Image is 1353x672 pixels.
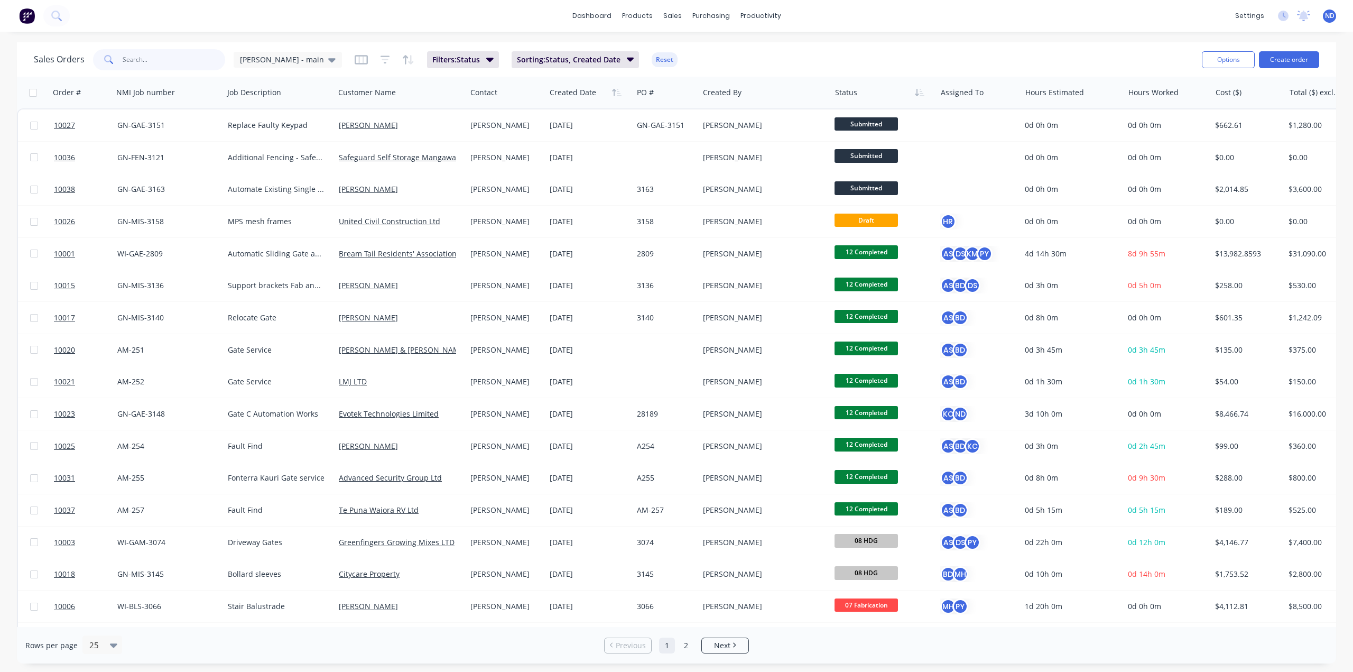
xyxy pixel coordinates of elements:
[1215,505,1277,515] div: $189.00
[54,142,117,173] a: 10036
[116,87,175,98] div: NMI Job number
[952,502,968,518] div: BD
[550,473,628,483] div: [DATE]
[1025,280,1115,291] div: 0d 3h 0m
[835,310,898,323] span: 12 Completed
[339,312,398,323] a: [PERSON_NAME]
[228,569,325,579] div: Bollard sleeves
[338,87,396,98] div: Customer Name
[339,409,439,419] a: Evotek Technologies Limited
[735,8,786,24] div: productivity
[550,376,628,387] div: [DATE]
[940,599,968,614] button: MHPY
[339,120,398,130] a: [PERSON_NAME]
[54,366,117,398] a: 10021
[470,345,538,355] div: [PERSON_NAME]
[940,374,956,390] div: AS
[835,278,898,291] span: 12 Completed
[940,566,968,582] button: BDMH
[835,149,898,162] span: Submitted
[228,152,325,163] div: Additional Fencing - Safeguard Storage
[54,109,117,141] a: 10027
[470,184,538,195] div: [PERSON_NAME]
[54,334,117,366] a: 10020
[19,8,35,24] img: Factory
[1215,120,1277,131] div: $662.61
[1215,248,1277,259] div: $13,982.8593
[470,120,538,131] div: [PERSON_NAME]
[123,49,226,70] input: Search...
[940,374,968,390] button: ASBD
[637,441,691,452] div: A254
[117,312,215,323] div: GN-MIS-3140
[470,216,538,227] div: [PERSON_NAME]
[703,312,820,323] div: [PERSON_NAME]
[1128,345,1165,355] span: 0d 3h 45m
[835,438,898,451] span: 12 Completed
[835,470,898,483] span: 12 Completed
[1128,280,1161,290] span: 0d 5h 0m
[1128,152,1161,162] span: 0d 0h 0m
[952,535,968,550] div: DS
[1215,569,1277,579] div: $1,753.52
[1202,51,1255,68] button: Options
[550,537,628,548] div: [DATE]
[637,601,691,612] div: 3066
[228,473,325,483] div: Fonterra Kauri Gate service
[703,87,742,98] div: Created By
[228,248,325,259] div: Automatic Sliding Gate and Fence
[54,601,75,612] span: 10006
[339,376,367,386] a: LMJ LTD
[703,473,820,483] div: [PERSON_NAME]
[517,54,620,65] span: Sorting: Status, Created Date
[117,409,215,419] div: GN-GAE-3148
[117,376,215,387] div: AM-252
[835,342,898,355] span: 12 Completed
[117,505,215,515] div: AM-257
[652,52,678,67] button: Reset
[550,248,628,259] div: [DATE]
[1025,505,1115,515] div: 0d 5h 15m
[703,569,820,579] div: [PERSON_NAME]
[1025,473,1115,483] div: 0d 8h 0m
[940,535,956,550] div: AS
[54,558,117,590] a: 10018
[567,8,617,24] a: dashboard
[952,566,968,582] div: MH
[940,214,956,229] div: HR
[1128,376,1165,386] span: 0d 1h 30m
[117,345,215,355] div: AM-251
[1025,376,1115,387] div: 0d 1h 30m
[835,374,898,387] span: 12 Completed
[117,248,215,259] div: WI-GAE-2809
[1025,152,1115,163] div: 0d 0h 0m
[835,502,898,515] span: 12 Completed
[54,280,75,291] span: 10015
[117,280,215,291] div: GN-MIS-3136
[339,184,398,194] a: [PERSON_NAME]
[54,270,117,301] a: 10015
[54,345,75,355] span: 10020
[835,214,898,227] span: Draft
[637,505,691,515] div: AM-257
[1215,473,1277,483] div: $288.00
[550,569,628,579] div: [DATE]
[228,376,325,387] div: Gate Service
[703,376,820,387] div: [PERSON_NAME]
[1025,569,1115,579] div: 0d 10h 0m
[952,342,968,358] div: BD
[1325,11,1335,21] span: ND
[835,245,898,259] span: 12 Completed
[703,409,820,419] div: [PERSON_NAME]
[54,206,117,237] a: 10026
[339,152,476,162] a: Safeguard Self Storage Mangawahi Ltd
[714,640,730,651] span: Next
[470,473,538,483] div: [PERSON_NAME]
[550,505,628,515] div: [DATE]
[940,502,956,518] div: AS
[54,537,75,548] span: 10003
[835,181,898,195] span: Submitted
[54,248,75,259] span: 10001
[117,569,215,579] div: GN-MIS-3145
[1215,280,1277,291] div: $258.00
